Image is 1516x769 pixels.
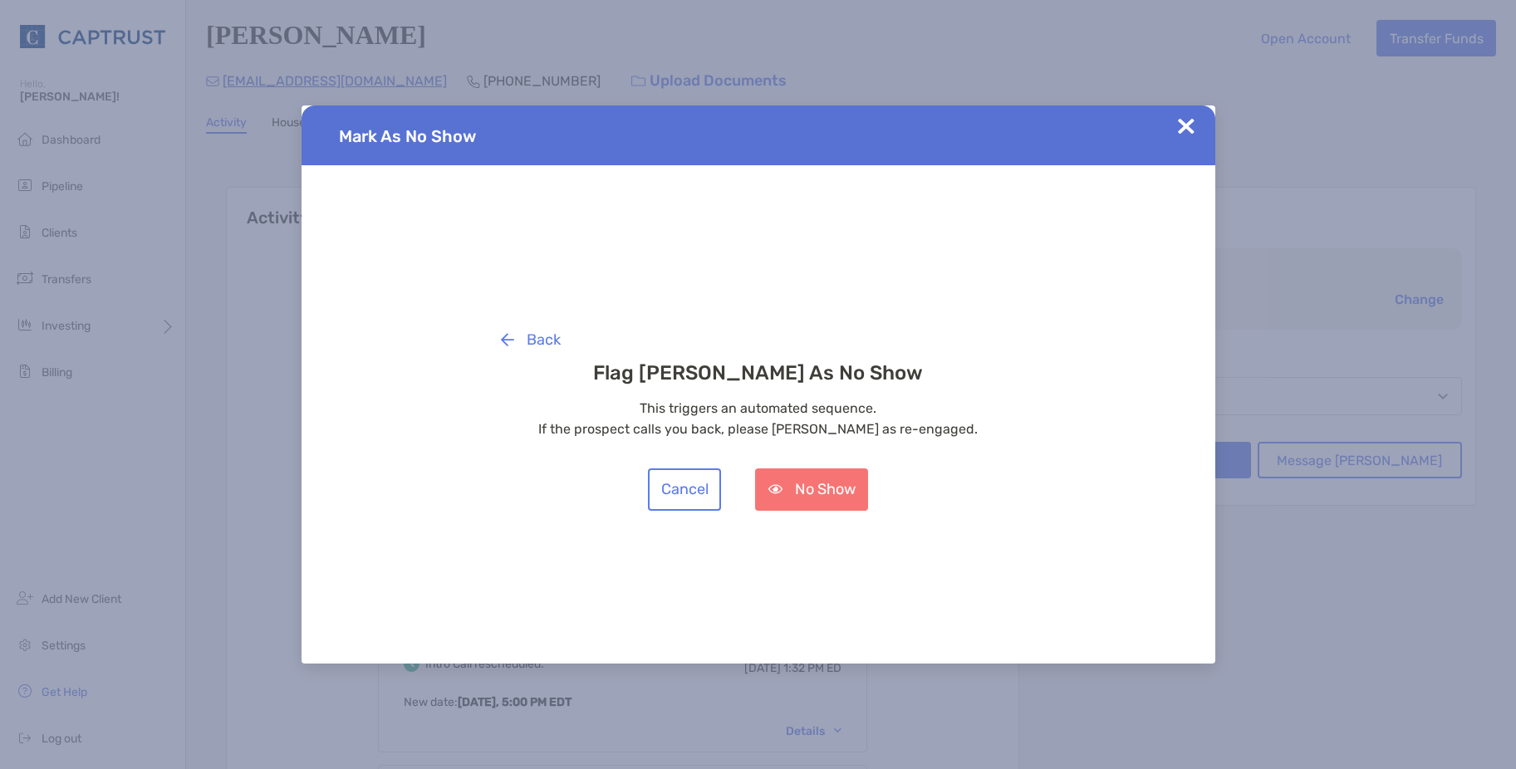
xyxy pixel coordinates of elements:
button: No Show [755,468,868,511]
img: button icon [768,484,783,494]
p: If the prospect calls you back, please [PERSON_NAME] as re-engaged. [488,419,1028,439]
span: Mark As No Show [339,126,476,146]
button: Cancel [648,468,721,511]
button: Back [488,319,574,361]
img: Close Updates Zoe [1178,118,1195,135]
p: This triggers an automated sequence. [488,398,1028,419]
img: button icon [501,333,514,346]
h3: Flag [PERSON_NAME] As No Show [488,361,1028,384]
